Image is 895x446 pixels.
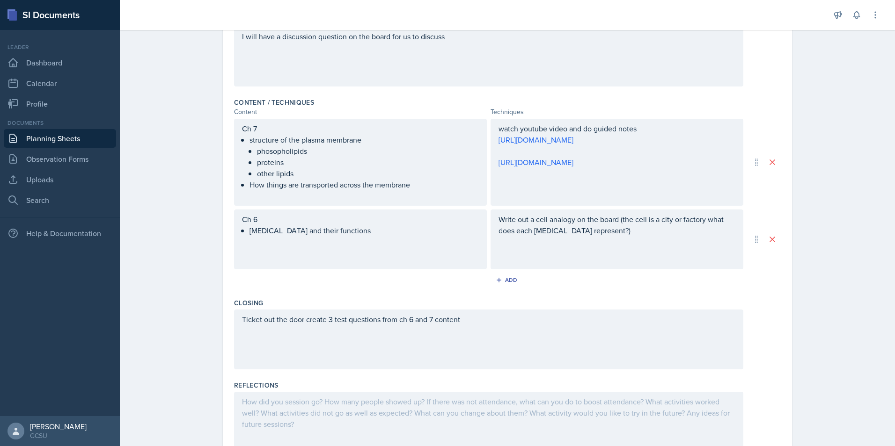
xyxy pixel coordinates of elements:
a: Profile [4,94,116,113]
p: How things are transported across the membrane [249,179,479,190]
div: GCSU [30,431,87,440]
p: phosopholipids [257,145,479,157]
label: Content / Techniques [234,98,314,107]
p: Ch 7 [242,123,479,134]
a: Observation Forms [4,150,116,168]
a: Uploads [4,170,116,189]
div: Documents [4,119,116,127]
div: Add [498,276,518,284]
div: Leader [4,43,116,51]
p: Ticket out the door create 3 test questions from ch 6 and 7 content [242,314,735,325]
button: Add [492,273,523,287]
div: Content [234,107,487,117]
p: Write out a cell analogy on the board (the cell is a city or factory what does each [MEDICAL_DATA... [499,214,735,236]
p: Ch 6 [242,214,479,225]
a: [URL][DOMAIN_NAME] [499,135,573,145]
p: I will have a discussion question on the board for us to discuss [242,31,735,42]
label: Reflections [234,381,279,390]
div: [PERSON_NAME] [30,422,87,431]
a: Dashboard [4,53,116,72]
p: [MEDICAL_DATA] and their functions [249,225,479,236]
p: watch youtube video and do guided notes [499,123,735,134]
div: Techniques [491,107,743,117]
label: Closing [234,298,263,308]
p: other lipids [257,168,479,179]
a: Calendar [4,74,116,93]
a: Planning Sheets [4,129,116,148]
div: Help & Documentation [4,224,116,243]
a: Search [4,191,116,209]
p: proteins [257,157,479,168]
a: [URL][DOMAIN_NAME] [499,157,573,167]
p: structure of the plasma membrane [249,134,479,145]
